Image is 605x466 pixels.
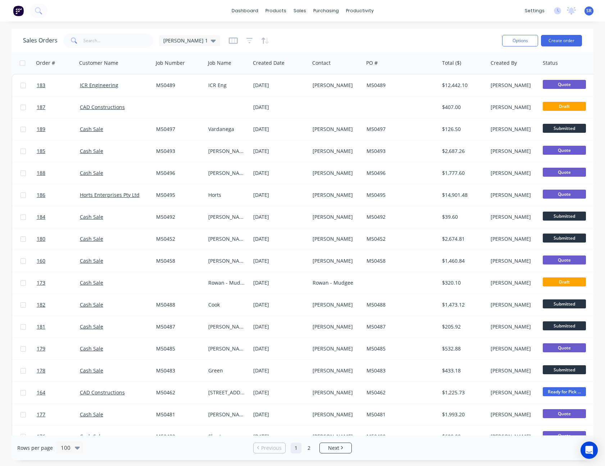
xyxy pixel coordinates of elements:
[491,411,535,418] div: [PERSON_NAME]
[80,213,103,220] a: Cash Sale
[156,191,200,199] div: M50495
[543,365,586,374] span: Submitted
[543,234,586,243] span: Submitted
[543,212,586,221] span: Submitted
[37,74,80,96] a: 183
[37,96,80,118] a: 187
[442,82,483,89] div: $12,442.10
[80,433,103,440] a: Cash Sale
[253,126,307,133] div: [DATE]
[253,323,307,330] div: [DATE]
[37,345,45,352] span: 179
[442,191,483,199] div: $14,901.48
[543,190,586,199] span: Quote
[37,411,45,418] span: 177
[543,431,586,440] span: Quote
[253,257,307,264] div: [DATE]
[156,433,200,440] div: M50480
[80,257,103,264] a: Cash Sale
[253,191,307,199] div: [DATE]
[313,323,358,330] div: [PERSON_NAME]
[80,411,103,418] a: Cash Sale
[80,279,103,286] a: Cash Sale
[442,345,483,352] div: $532.88
[79,59,118,67] div: Customer Name
[156,323,200,330] div: M50487
[37,367,45,374] span: 178
[581,442,598,459] div: Open Intercom Messenger
[37,316,80,338] a: 181
[156,301,200,308] div: M50488
[543,321,586,330] span: Submitted
[156,213,200,221] div: M50492
[250,443,355,453] ul: Pagination
[37,213,45,221] span: 184
[491,104,535,111] div: [PERSON_NAME]
[37,433,45,440] span: 176
[543,343,586,352] span: Quote
[80,191,140,198] a: Horts Enterprises Pty Ltd
[253,104,307,111] div: [DATE]
[442,279,483,286] div: $320.10
[156,126,200,133] div: M50497
[37,272,80,294] a: 173
[313,301,358,308] div: [PERSON_NAME]
[313,148,358,155] div: [PERSON_NAME]
[543,255,586,264] span: Quote
[208,367,246,374] div: Green
[367,433,433,440] div: M50480
[491,169,535,177] div: [PERSON_NAME]
[80,126,103,132] a: Cash Sale
[253,279,307,286] div: [DATE]
[491,279,535,286] div: [PERSON_NAME]
[367,213,433,221] div: M50492
[80,235,103,242] a: Cash Sale
[442,126,483,133] div: $126.50
[80,148,103,154] a: Cash Sale
[80,301,103,308] a: Cash Sale
[253,433,307,440] div: [DATE]
[208,148,246,155] div: [PERSON_NAME]
[313,126,358,133] div: [PERSON_NAME]
[442,301,483,308] div: $1,473.12
[543,146,586,155] span: Quote
[253,301,307,308] div: [DATE]
[312,59,331,67] div: Contact
[491,82,535,89] div: [PERSON_NAME]
[208,411,246,418] div: [PERSON_NAME]
[491,213,535,221] div: [PERSON_NAME]
[37,148,45,155] span: 185
[442,59,461,67] div: Total ($)
[253,345,307,352] div: [DATE]
[228,5,262,16] a: dashboard
[367,345,433,352] div: M50485
[367,411,433,418] div: M50481
[37,250,80,272] a: 160
[208,433,246,440] div: Short
[208,323,246,330] div: [PERSON_NAME]
[491,389,535,396] div: [PERSON_NAME]
[253,235,307,243] div: [DATE]
[37,162,80,184] a: 188
[253,213,307,221] div: [DATE]
[253,169,307,177] div: [DATE]
[253,148,307,155] div: [DATE]
[80,367,103,374] a: Cash Sale
[261,444,282,452] span: Previous
[366,59,378,67] div: PO #
[367,367,433,374] div: M50483
[367,323,433,330] div: M50487
[37,426,80,447] a: 176
[208,279,246,286] div: Rowan - Mudgee
[491,235,535,243] div: [PERSON_NAME]
[156,235,200,243] div: M50452
[163,37,208,44] span: [PERSON_NAME] 1
[208,257,246,264] div: [PERSON_NAME]
[37,140,80,162] a: 185
[491,148,535,155] div: [PERSON_NAME]
[442,169,483,177] div: $1,777.60
[13,5,24,16] img: Factory
[491,367,535,374] div: [PERSON_NAME]
[37,228,80,250] a: 180
[543,277,586,286] span: Draft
